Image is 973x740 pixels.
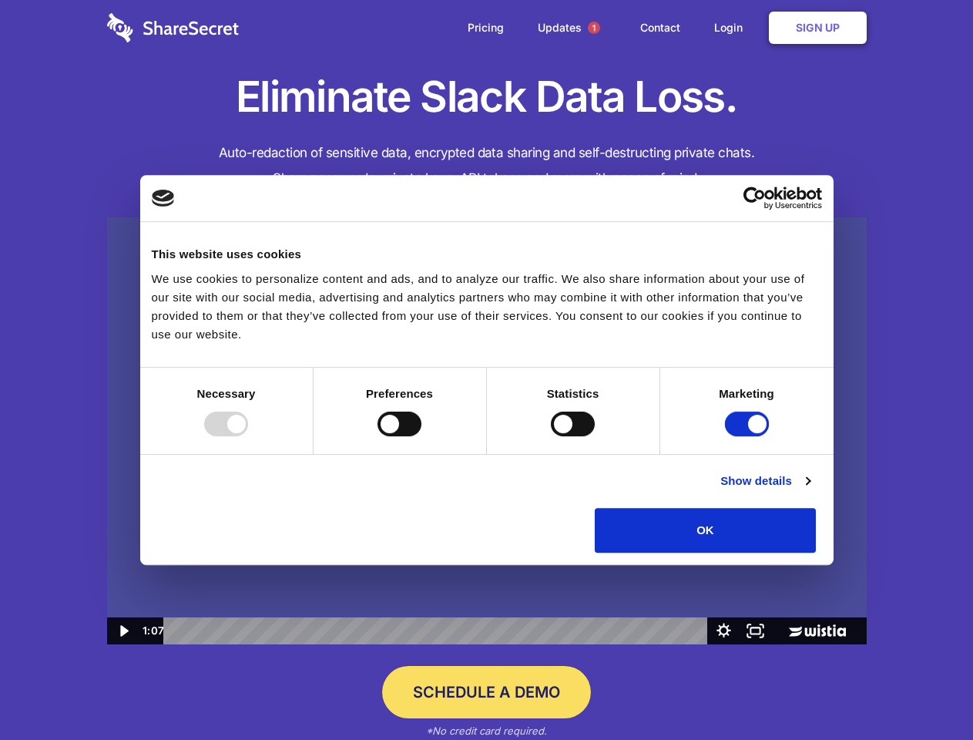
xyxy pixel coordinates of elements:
[426,725,547,737] em: *No credit card required.
[547,387,599,400] strong: Statistics
[452,4,519,52] a: Pricing
[197,387,256,400] strong: Necessary
[595,508,816,553] button: OK
[152,270,822,344] div: We use cookies to personalize content and ads, and to analyze our traffic. We also share informat...
[176,617,700,644] div: Playbar
[107,617,139,644] button: Play Video
[625,4,696,52] a: Contact
[769,12,867,44] a: Sign Up
[588,22,600,34] span: 1
[107,217,867,645] img: Sharesecret
[107,13,239,42] img: logo-wordmark-white-trans-d4663122ce5f474addd5e946df7df03e33cb6a1c49d2221995e7729f52c070b2.svg
[382,666,591,718] a: Schedule a Demo
[687,187,822,210] a: Usercentrics Cookiebot - opens in a new window
[107,140,867,191] h4: Auto-redaction of sensitive data, encrypted data sharing and self-destructing private chats. Shar...
[720,472,810,490] a: Show details
[152,190,175,207] img: logo
[740,617,771,644] button: Fullscreen
[708,617,740,644] button: Show settings menu
[896,663,955,721] iframe: Drift Widget Chat Controller
[366,387,433,400] strong: Preferences
[107,69,867,125] h1: Eliminate Slack Data Loss.
[152,245,822,264] div: This website uses cookies
[771,617,866,644] a: Wistia Logo -- Learn More
[719,387,774,400] strong: Marketing
[699,4,766,52] a: Login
